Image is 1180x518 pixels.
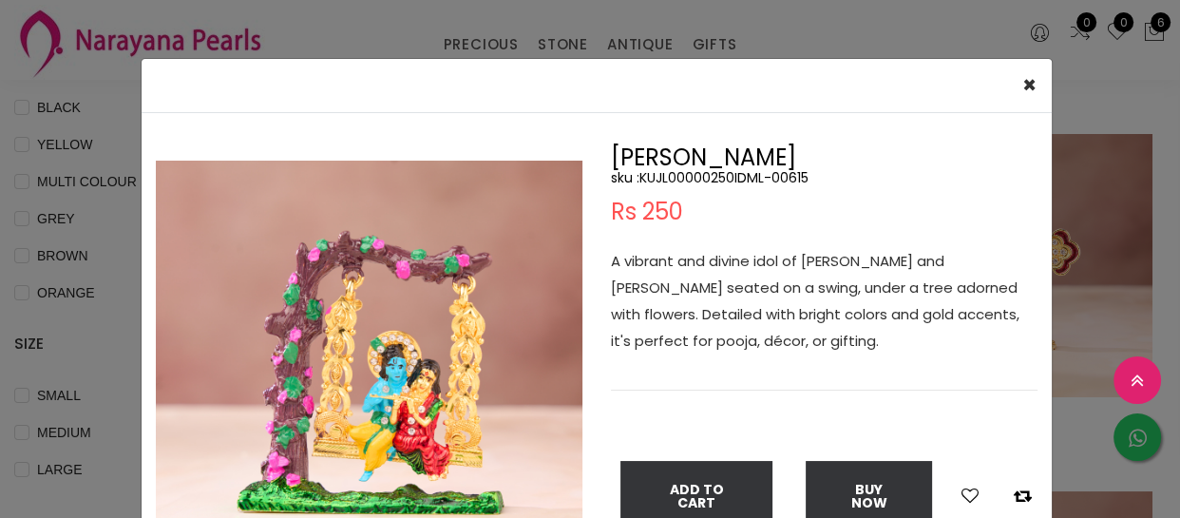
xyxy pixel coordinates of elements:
[1008,484,1037,508] button: Add to compare
[611,146,1037,169] h2: [PERSON_NAME]
[611,201,683,223] span: Rs 250
[1022,69,1037,101] span: ×
[611,169,1037,186] h5: sku : KUJL00000250IDML-00615
[611,248,1037,355] p: A vibrant and divine idol of [PERSON_NAME] and [PERSON_NAME] seated on a swing, under a tree ador...
[956,484,984,508] button: Add to wishlist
